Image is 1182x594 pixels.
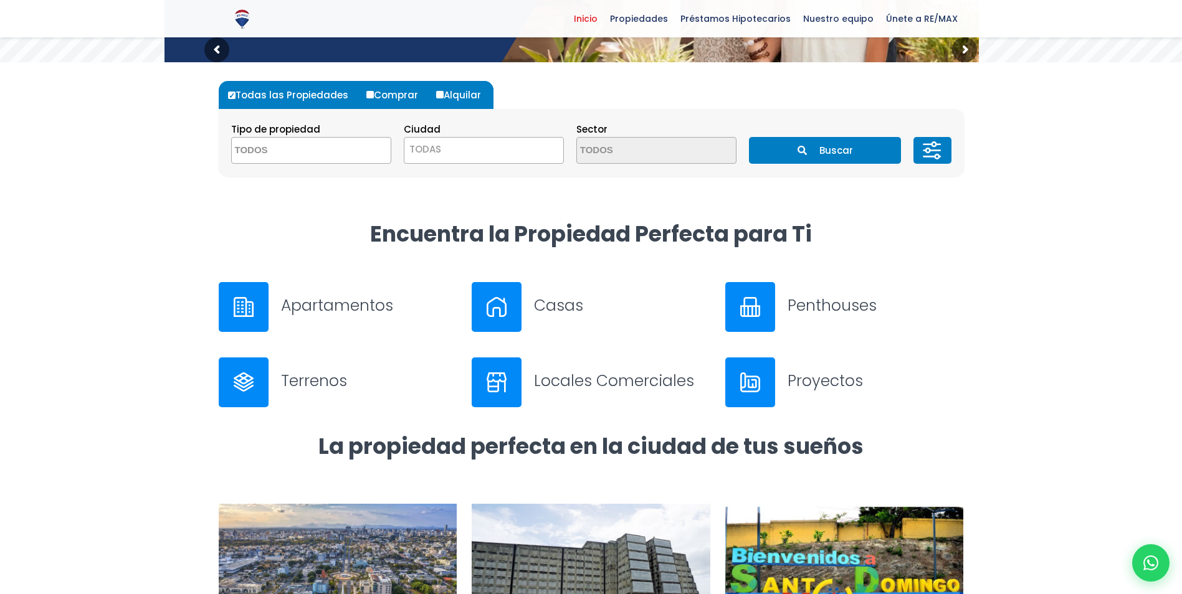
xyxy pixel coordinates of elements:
span: TODAS [404,141,563,158]
span: Tipo de propiedad [231,123,320,136]
a: Apartamentos [219,282,457,332]
h3: Terrenos [281,370,457,392]
span: Nuestro equipo [797,9,880,28]
label: Comprar [363,81,431,109]
strong: La propiedad perfecta en la ciudad de tus sueños [318,431,864,461]
span: Sector [576,123,608,136]
span: Propiedades [604,9,674,28]
a: Proyectos [725,357,964,407]
input: Todas las Propiedades [228,92,236,99]
input: Alquilar [436,91,444,98]
label: Todas las Propiedades [225,81,361,109]
img: Logo de REMAX [231,8,253,30]
h3: Casas [534,295,710,316]
textarea: Search [577,138,698,164]
label: Alquilar [433,81,493,109]
h3: Penthouses [788,295,964,316]
span: Ciudad [404,123,441,136]
h3: Proyectos [788,370,964,392]
a: Penthouses [725,282,964,332]
a: Locales Comerciales [472,357,710,407]
h3: Apartamentos [281,295,457,316]
a: Terrenos [219,357,457,407]
textarea: Search [232,138,353,164]
input: Comprar [366,91,374,98]
span: TODAS [409,143,441,156]
span: Préstamos Hipotecarios [674,9,797,28]
a: Casas [472,282,710,332]
button: Buscar [749,137,901,164]
span: TODAS [404,137,564,164]
h3: Locales Comerciales [534,370,710,392]
span: Inicio [568,9,604,28]
span: Únete a RE/MAX [880,9,964,28]
strong: Encuentra la Propiedad Perfecta para Ti [370,219,812,249]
